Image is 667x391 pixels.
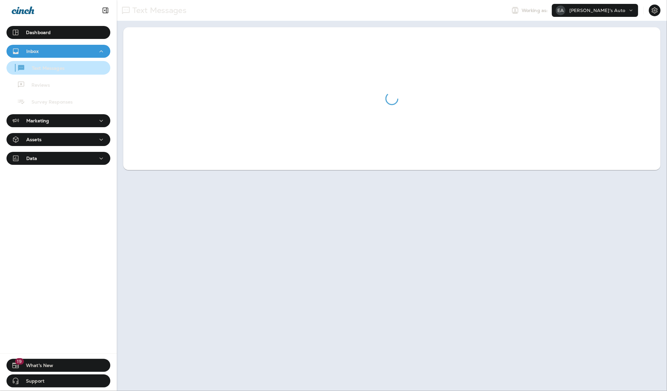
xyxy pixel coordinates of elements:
p: Dashboard [26,30,51,35]
p: Assets [26,137,42,142]
button: Inbox [6,45,110,58]
button: Reviews [6,78,110,92]
span: Working as: [522,8,549,13]
button: Marketing [6,114,110,127]
button: Collapse Sidebar [96,4,115,17]
span: Support [19,378,44,386]
button: 19What's New [6,359,110,372]
span: 19 [15,358,24,365]
p: Text Messages [25,66,65,72]
button: Text Messages [6,61,110,75]
button: Support [6,374,110,387]
button: Data [6,152,110,165]
p: Text Messages [130,6,187,15]
p: Inbox [26,49,39,54]
p: Survey Responses [25,99,73,105]
button: Dashboard [6,26,110,39]
span: What's New [19,363,53,371]
div: EA [556,6,565,15]
button: Assets [6,133,110,146]
p: Marketing [26,118,49,123]
p: [PERSON_NAME]'s Auto [569,8,625,13]
button: Survey Responses [6,95,110,108]
button: Settings [649,5,661,16]
p: Reviews [25,82,50,89]
p: Data [26,156,37,161]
